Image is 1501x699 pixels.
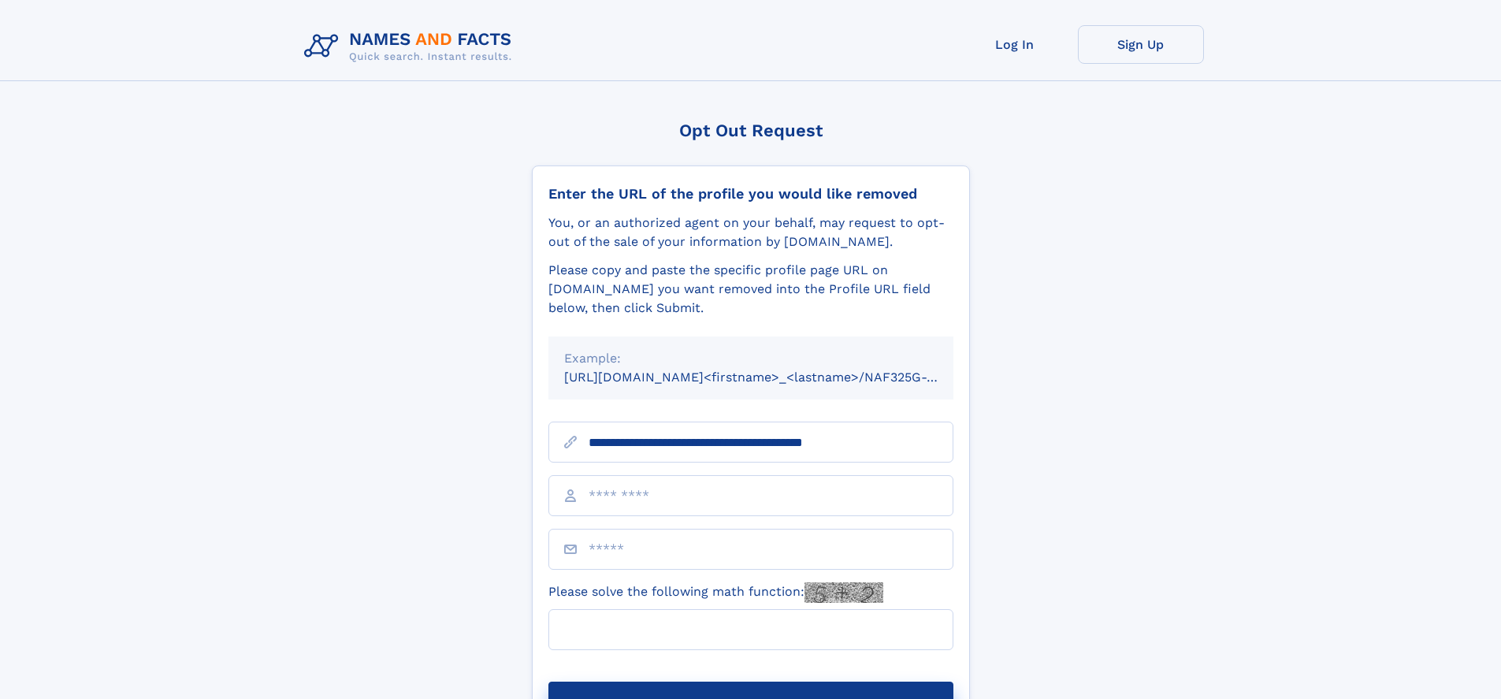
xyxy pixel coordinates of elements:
small: [URL][DOMAIN_NAME]<firstname>_<lastname>/NAF325G-xxxxxxxx [564,370,983,385]
div: Enter the URL of the profile you would like removed [548,185,953,203]
img: Logo Names and Facts [298,25,525,68]
label: Please solve the following math function: [548,582,883,603]
div: Please copy and paste the specific profile page URL on [DOMAIN_NAME] you want removed into the Pr... [548,261,953,318]
a: Sign Up [1078,25,1204,64]
a: Log In [952,25,1078,64]
div: You, or an authorized agent on your behalf, may request to opt-out of the sale of your informatio... [548,214,953,251]
div: Example: [564,349,938,368]
div: Opt Out Request [532,121,970,140]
